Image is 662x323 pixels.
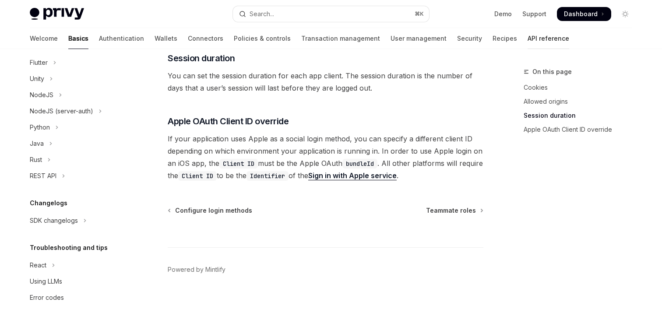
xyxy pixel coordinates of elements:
div: Python [30,122,50,133]
button: Open search [233,6,429,22]
a: Powered by Mintlify [168,265,225,274]
span: Teammate roles [426,206,476,215]
a: Allowed origins [524,95,639,109]
button: Toggle Rust section [23,152,135,168]
a: Security [457,28,482,49]
a: Demo [494,10,512,18]
a: Sign in with Apple service [308,171,397,180]
span: ⌘ K [415,11,424,18]
span: Configure login methods [175,206,252,215]
div: NodeJS [30,90,53,100]
a: Transaction management [301,28,380,49]
a: API reference [528,28,569,49]
div: NodeJS (server-auth) [30,106,93,116]
a: Configure login methods [169,206,252,215]
button: Toggle NodeJS (server-auth) section [23,103,135,119]
a: User management [391,28,447,49]
a: Connectors [188,28,223,49]
div: Rust [30,154,42,165]
code: Client ID [219,159,258,169]
a: Recipes [493,28,517,49]
div: SDK changelogs [30,215,78,226]
button: Toggle React section [23,257,135,273]
a: Policies & controls [234,28,291,49]
span: If your application uses Apple as a social login method, you can specify a different client ID de... [168,133,483,182]
span: On this page [532,67,572,77]
h5: Troubleshooting and tips [30,242,108,253]
img: light logo [30,8,84,20]
a: Using LLMs [23,274,135,289]
a: Welcome [30,28,58,49]
button: Toggle REST API section [23,168,135,184]
code: Identifier [246,171,289,181]
a: Dashboard [557,7,611,21]
button: Toggle SDK changelogs section [23,213,135,228]
a: Session duration [524,109,639,123]
div: REST API [30,171,56,181]
span: Apple OAuth Client ID override [168,115,289,127]
a: Basics [68,28,88,49]
button: Toggle dark mode [618,7,632,21]
button: Toggle Java section [23,136,135,151]
div: Using LLMs [30,276,62,287]
a: Teammate roles [426,206,482,215]
code: Client ID [178,171,217,181]
a: Wallets [155,28,177,49]
code: bundleId [342,159,377,169]
div: Error codes [30,292,64,303]
div: Unity [30,74,44,84]
div: Search... [250,9,274,19]
a: Cookies [524,81,639,95]
a: Support [522,10,546,18]
span: Session duration [168,52,235,64]
span: You can set the session duration for each app client. The session duration is the number of days ... [168,70,483,94]
h5: Changelogs [30,198,67,208]
a: Apple OAuth Client ID override [524,123,639,137]
button: Toggle Python section [23,119,135,135]
button: Toggle Unity section [23,71,135,87]
a: Authentication [99,28,144,49]
div: Java [30,138,44,149]
div: React [30,260,46,270]
button: Toggle NodeJS section [23,87,135,103]
span: Dashboard [564,10,598,18]
a: Error codes [23,290,135,305]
